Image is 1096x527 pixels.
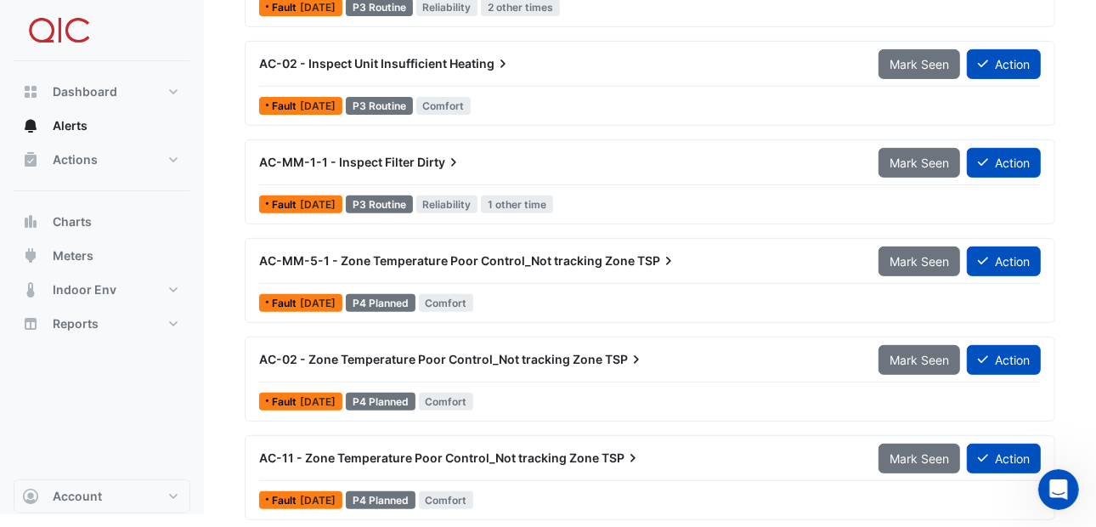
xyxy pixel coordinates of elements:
span: Account [53,488,102,505]
button: Mark Seen [878,148,960,178]
button: Meters [14,239,190,273]
span: Actions [53,151,98,168]
button: Action [967,444,1041,473]
button: Action [967,345,1041,375]
span: Thu 05-Jun-2025 11:00 AEST [300,494,336,507]
button: Actions [14,143,190,177]
span: Charts [53,213,92,230]
span: Alerts [53,117,88,134]
span: AC-MM-1-1 - Inspect Filter [259,155,415,169]
button: Reports [14,307,190,341]
button: Mark Seen [878,444,960,473]
button: Dashboard [14,75,190,109]
img: Company Logo [20,14,97,48]
span: Tue 08-Jul-2025 09:00 AEST [300,395,336,408]
button: Account [14,479,190,513]
div: P4 Planned [346,491,415,509]
span: Comfort [416,97,472,115]
span: Thu 17-Jul-2025 10:30 AEST [300,99,336,112]
app-icon: Charts [22,213,39,230]
span: 1 other time [481,195,553,213]
span: Meters [53,247,93,264]
span: TSP [637,252,677,269]
span: Mark Seen [890,254,949,269]
app-icon: Indoor Env [22,281,39,298]
span: Dashboard [53,83,117,100]
span: Fault [272,3,300,13]
app-icon: Actions [22,151,39,168]
span: Fault [272,101,300,111]
app-icon: Meters [22,247,39,264]
span: Sun 20-Jul-2025 13:45 AEST [300,297,336,309]
button: Action [967,246,1041,276]
div: P3 Routine [346,97,413,115]
span: Dirty [417,154,462,171]
span: Wed 23-Jul-2025 09:00 AEST [300,1,336,14]
button: Mark Seen [878,49,960,79]
span: Heating [449,55,511,72]
span: AC-MM-5-1 - Zone Temperature Poor Control_Not tracking Zone [259,253,635,268]
span: TSP [605,351,645,368]
span: Indoor Env [53,281,116,298]
span: Reliability [416,195,478,213]
span: AC-02 - Zone Temperature Poor Control_Not tracking Zone [259,352,602,366]
span: Mark Seen [890,156,949,170]
span: AC-11 - Zone Temperature Poor Control_Not tracking Zone [259,450,599,465]
span: Fault [272,298,300,309]
app-icon: Reports [22,315,39,332]
button: Mark Seen [878,345,960,375]
span: Fault [272,496,300,506]
button: Mark Seen [878,246,960,276]
app-icon: Alerts [22,117,39,134]
span: AC-02 - Inspect Unit Insufficient [259,56,447,71]
span: Mark Seen [890,57,949,71]
span: Mark Seen [890,353,949,367]
span: Fault [272,397,300,407]
span: Comfort [419,294,474,312]
span: Fault [272,200,300,210]
div: P3 Routine [346,195,413,213]
iframe: Intercom live chat [1038,469,1079,510]
div: P4 Planned [346,393,415,411]
span: Mark Seen [890,451,949,466]
button: Action [967,148,1041,178]
span: Tue 01-Apr-2025 09:00 AEST [300,198,336,211]
button: Charts [14,205,190,239]
span: Reports [53,315,99,332]
div: P4 Planned [346,294,415,312]
button: Action [967,49,1041,79]
span: Comfort [419,491,474,509]
span: Comfort [419,393,474,411]
button: Alerts [14,109,190,143]
button: Indoor Env [14,273,190,307]
app-icon: Dashboard [22,83,39,100]
span: TSP [602,450,641,467]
